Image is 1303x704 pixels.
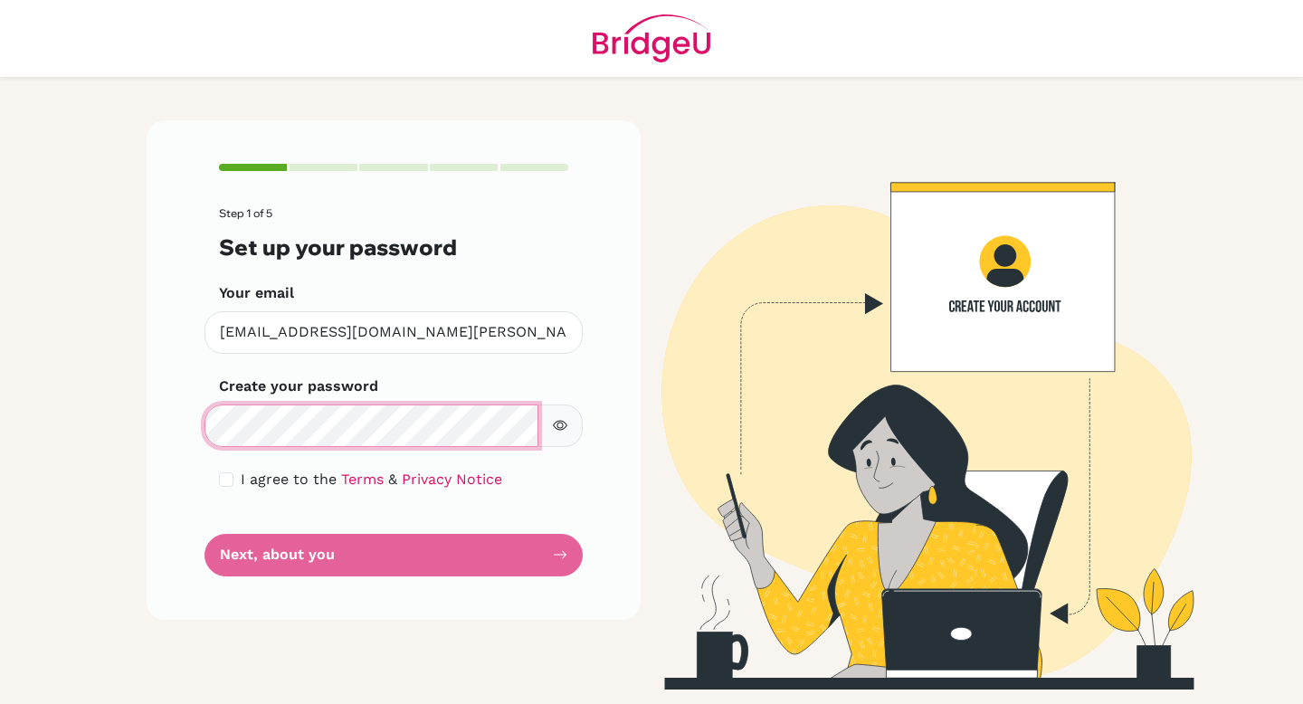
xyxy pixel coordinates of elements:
input: Insert your email* [204,311,583,354]
span: & [388,471,397,488]
h3: Set up your password [219,234,568,261]
a: Privacy Notice [402,471,502,488]
span: Step 1 of 5 [219,206,272,220]
label: Your email [219,282,294,304]
label: Create your password [219,376,378,397]
a: Terms [341,471,384,488]
span: I agree to the [241,471,337,488]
